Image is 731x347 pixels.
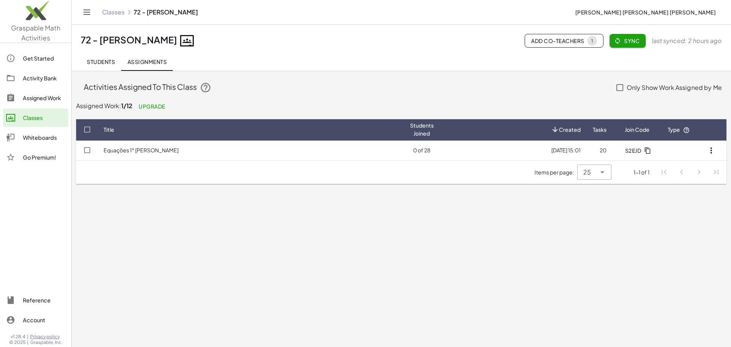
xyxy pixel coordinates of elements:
[104,126,114,134] span: Title
[610,34,646,48] button: Sync
[3,89,68,107] a: Assigned Work
[84,82,608,94] div: Activities Assigned To This Class
[30,334,62,340] a: Privacy policy
[30,339,62,345] span: Graspable, Inc.
[569,5,722,19] button: [PERSON_NAME] [PERSON_NAME] [PERSON_NAME]
[81,6,93,18] button: Toggle navigation
[121,101,132,109] span: 1/12
[668,126,690,133] span: Type
[102,8,124,16] a: Classes
[410,122,434,138] span: Students Joined
[23,296,65,305] div: Reference
[23,153,65,162] div: Go Premium!
[535,168,577,176] span: Items per page:
[27,334,29,340] span: |
[531,36,597,46] span: Add Co-Teachers
[3,69,68,87] a: Activity Bank
[591,38,593,44] div: 1
[23,133,65,142] div: Whiteboards
[525,34,603,48] button: Add Co-Teachers1
[559,126,581,134] span: Created
[3,311,68,329] a: Account
[23,74,65,83] div: Activity Bank
[575,9,716,16] span: [PERSON_NAME] [PERSON_NAME] [PERSON_NAME]
[27,339,29,345] span: |
[656,164,725,181] nav: Pagination Navigation
[616,37,640,44] span: Sync
[619,144,656,157] button: S2EJD
[76,100,726,113] p: Assigned Work:
[132,99,171,113] a: Upgrade
[23,113,65,122] div: Classes
[625,147,641,154] span: S2EJD
[627,78,722,97] label: Only Show Work Assigned by Me
[3,49,68,67] a: Get Started
[23,315,65,325] div: Account
[81,34,194,48] div: 72 - [PERSON_NAME]
[583,168,591,177] span: 25
[139,103,165,110] span: Upgrade
[23,54,65,63] div: Get Started
[3,109,68,127] a: Classes
[23,93,65,102] div: Assigned Work
[587,141,613,160] td: 20
[404,141,440,160] td: 0 of 28
[11,334,26,340] span: v1.28.4
[87,58,115,65] span: Students
[625,126,650,134] span: Join Code
[104,147,179,154] a: Equações 1° [PERSON_NAME]
[652,36,722,45] span: last synced: 2 hours ago
[3,128,68,147] a: Whiteboards
[11,24,61,42] span: Graspable Math Activities
[9,339,26,345] span: © 2025
[127,58,167,65] span: Assignments
[593,126,607,134] span: Tasks
[634,168,650,176] div: 1-1 of 1
[3,291,68,309] a: Reference
[440,141,587,160] td: [DATE] 15:01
